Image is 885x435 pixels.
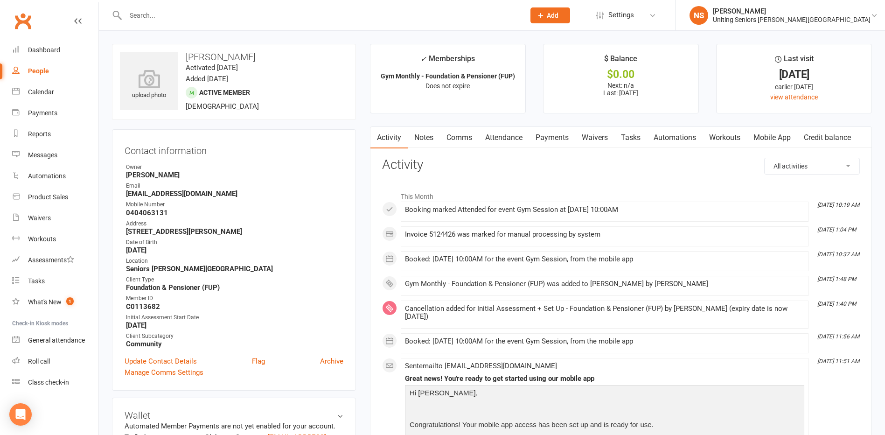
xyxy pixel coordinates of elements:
span: Active member [199,89,250,96]
div: Invoice 5124426 was marked for manual processing by system [405,231,804,239]
span: Sent email to [EMAIL_ADDRESS][DOMAIN_NAME] [405,362,557,370]
a: Flag [252,356,265,367]
div: Calendar [28,88,54,96]
a: What's New1 [12,292,98,313]
a: Workouts [12,229,98,250]
i: [DATE] 1:40 PM [817,301,856,307]
h3: Contact information [125,142,343,156]
div: Workouts [28,235,56,243]
div: Messages [28,151,57,159]
a: Payments [529,127,575,148]
span: Add [547,12,558,19]
i: [DATE] 10:19 AM [817,202,859,208]
a: Activity [370,127,408,148]
div: Email [126,182,343,190]
div: Automations [28,172,66,180]
i: [DATE] 11:56 AM [817,333,859,340]
div: Great news! You're ready to get started using our mobile app [405,375,804,383]
div: Roll call [28,358,50,365]
strong: C0113682 [126,302,343,311]
h3: Activity [382,158,860,172]
i: [DATE] 1:48 PM [817,276,856,282]
a: Manage Comms Settings [125,367,203,378]
div: upload photo [120,70,178,100]
button: Add [530,7,570,23]
span: Settings [608,5,634,26]
div: Address [126,219,343,228]
div: Uniting Seniors [PERSON_NAME][GEOGRAPHIC_DATA] [713,15,871,24]
a: People [12,61,98,82]
strong: Gym Monthly - Foundation & Pensioner (FUP) [381,72,515,80]
div: NS [690,6,708,25]
a: Messages [12,145,98,166]
div: People [28,67,49,75]
div: Cancellation added for Initial Assessment + Set Up - Foundation & Pensioner (FUP) by [PERSON_NAME... [405,305,804,321]
div: Date of Birth [126,238,343,247]
div: Client Type [126,275,343,284]
i: [DATE] 11:51 AM [817,358,859,365]
li: This Month [382,187,860,202]
div: Owner [126,163,343,172]
a: Automations [12,166,98,187]
p: Next: n/a Last: [DATE] [552,82,690,97]
div: Open Intercom Messenger [9,403,32,426]
a: Mobile App [747,127,797,148]
a: Payments [12,103,98,124]
input: Search... [123,9,518,22]
div: Assessments [28,256,74,264]
div: Location [126,257,343,266]
div: earlier [DATE] [725,82,863,92]
span: Does not expire [425,82,470,90]
a: Waivers [575,127,614,148]
a: Dashboard [12,40,98,61]
strong: [DATE] [126,246,343,254]
strong: [PERSON_NAME] [126,171,343,179]
span: 1 [66,297,74,305]
strong: [STREET_ADDRESS][PERSON_NAME] [126,227,343,236]
strong: [DATE] [126,321,343,330]
div: Memberships [420,53,475,70]
strong: Foundation & Pensioner (FUP) [126,283,343,292]
strong: Community [126,340,343,348]
a: Product Sales [12,187,98,208]
a: Credit balance [797,127,857,148]
a: Notes [408,127,440,148]
time: Activated [DATE] [186,63,238,72]
p: Congratulations! Your mobile app access has been set up and is ready for use. [407,419,802,433]
a: Reports [12,124,98,145]
a: Comms [440,127,479,148]
strong: 0404063131 [126,209,343,217]
div: Mobile Number [126,200,343,209]
div: Client Subcategory [126,332,343,341]
h3: Wallet [125,410,343,421]
div: Reports [28,130,51,138]
div: Dashboard [28,46,60,54]
div: $0.00 [552,70,690,79]
time: Added [DATE] [186,75,228,83]
div: Gym Monthly - Foundation & Pensioner (FUP) was added to [PERSON_NAME] by [PERSON_NAME] [405,280,804,288]
i: [DATE] 1:04 PM [817,226,856,233]
i: ✓ [420,55,426,63]
a: Attendance [479,127,529,148]
div: Last visit [775,53,814,70]
div: Booked: [DATE] 10:00AM for the event Gym Session, from the mobile app [405,255,804,263]
div: Class check-in [28,379,69,386]
a: Clubworx [11,9,35,33]
div: Product Sales [28,193,68,201]
strong: Seniors [PERSON_NAME][GEOGRAPHIC_DATA] [126,265,343,273]
div: Booked: [DATE] 10:00AM for the event Gym Session, from the mobile app [405,337,804,345]
a: Calendar [12,82,98,103]
a: Automations [647,127,703,148]
h3: [PERSON_NAME] [120,52,348,62]
div: Payments [28,109,57,117]
div: What's New [28,298,62,306]
a: Waivers [12,208,98,229]
div: [PERSON_NAME] [713,7,871,15]
a: Assessments [12,250,98,271]
a: Tasks [12,271,98,292]
div: Booking marked Attended for event Gym Session at [DATE] 10:00AM [405,206,804,214]
span: [DEMOGRAPHIC_DATA] [186,102,259,111]
a: Class kiosk mode [12,372,98,393]
div: [DATE] [725,70,863,79]
div: General attendance [28,337,85,344]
